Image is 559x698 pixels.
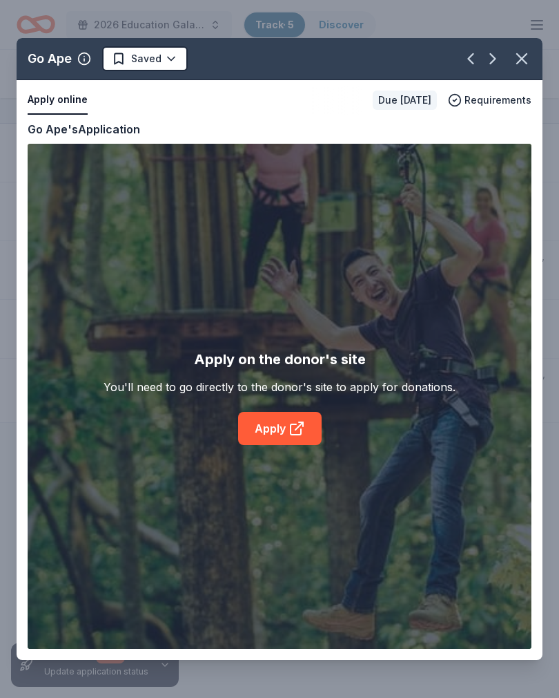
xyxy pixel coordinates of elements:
[102,46,188,71] button: Saved
[28,86,88,115] button: Apply online
[28,120,140,138] div: Go Ape's Application
[373,91,437,110] div: Due [DATE]
[238,412,322,445] a: Apply
[194,348,366,370] div: Apply on the donor's site
[28,48,72,70] div: Go Ape
[448,92,531,109] button: Requirements
[131,50,161,67] span: Saved
[104,379,455,395] div: You'll need to go directly to the donor's site to apply for donations.
[464,92,531,109] span: Requirements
